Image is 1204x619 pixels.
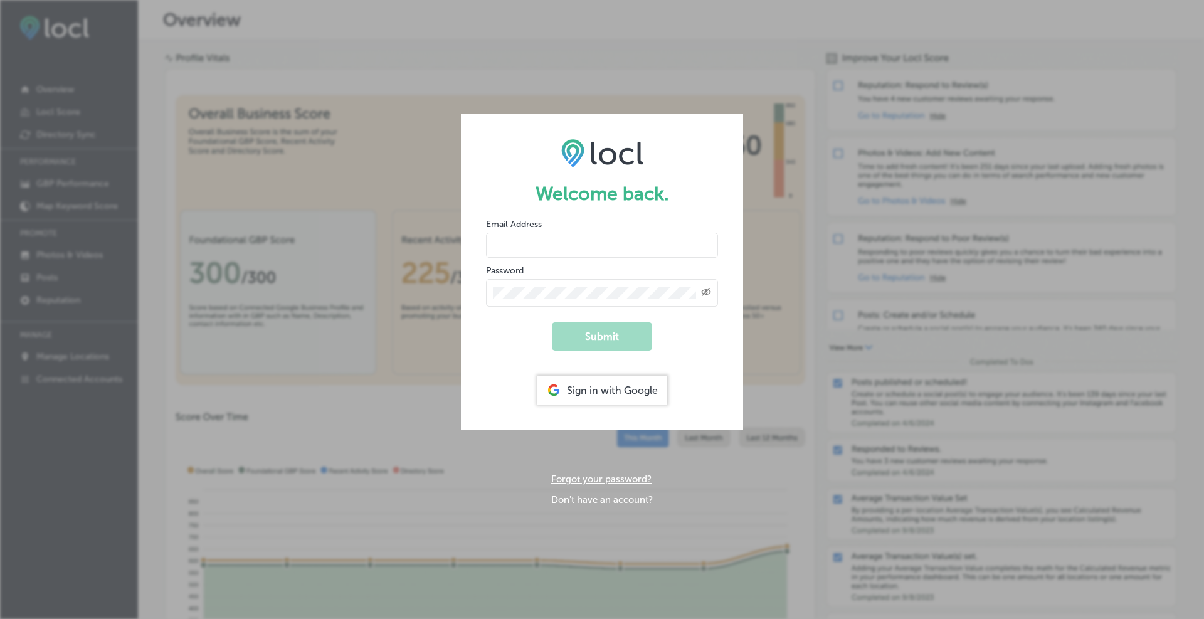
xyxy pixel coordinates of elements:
[486,183,718,205] h1: Welcome back.
[551,494,653,505] a: Don't have an account?
[537,376,667,405] div: Sign in with Google
[486,265,524,276] label: Password
[552,322,652,351] button: Submit
[561,139,643,167] img: LOCL logo
[486,219,542,230] label: Email Address
[701,287,711,299] span: Toggle password visibility
[551,474,652,485] a: Forgot your password?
